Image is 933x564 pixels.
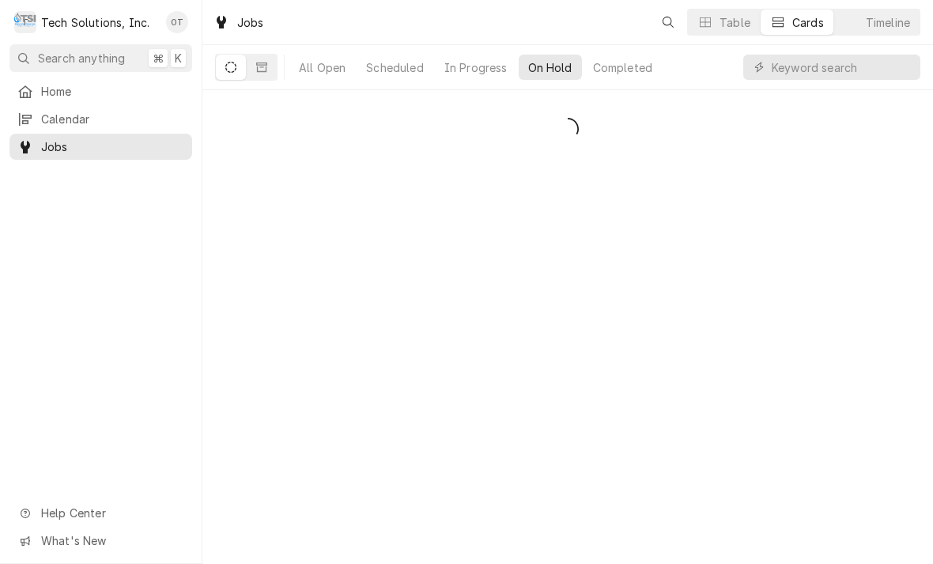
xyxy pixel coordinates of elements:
span: Jobs [41,138,184,155]
div: On Hold Jobs List Loading [202,112,933,146]
span: ⌘ [153,50,164,66]
span: Search anything [38,50,125,66]
div: In Progress [444,59,508,76]
div: Tech Solutions, Inc.'s Avatar [14,11,36,33]
button: Open search [655,9,681,35]
a: Home [9,78,192,104]
div: T [14,11,36,33]
div: Tech Solutions, Inc. [41,14,149,31]
a: Calendar [9,106,192,132]
a: Go to Help Center [9,500,192,526]
div: Otis Tooley's Avatar [166,11,188,33]
span: Help Center [41,505,183,521]
span: Loading... [557,112,579,146]
div: All Open [299,59,346,76]
a: Jobs [9,134,192,160]
div: Completed [593,59,652,76]
span: Calendar [41,111,184,127]
a: Go to What's New [9,528,192,554]
span: What's New [41,532,183,549]
div: Table [720,14,750,31]
input: Keyword search [772,55,912,80]
div: Cards [792,14,824,31]
span: K [175,50,182,66]
div: On Hold [528,59,572,76]
button: Search anything⌘K [9,44,192,72]
div: OT [166,11,188,33]
span: Home [41,83,184,100]
div: Scheduled [366,59,423,76]
div: Timeline [866,14,910,31]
